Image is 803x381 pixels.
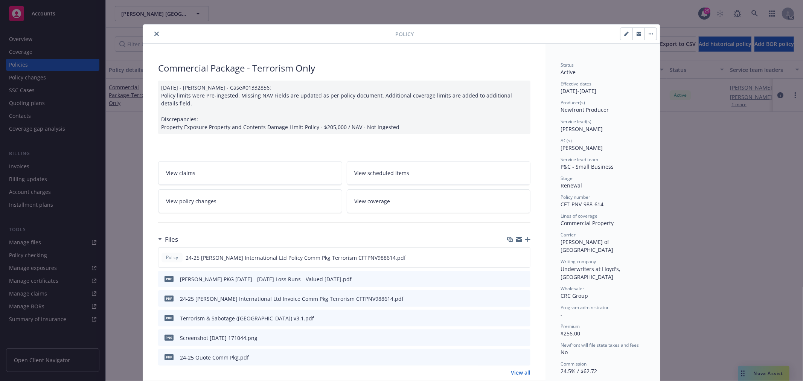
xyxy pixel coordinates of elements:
[158,62,530,75] div: Commercial Package - Terrorism Only
[355,197,390,205] span: View coverage
[561,349,568,356] span: No
[355,169,410,177] span: View scheduled items
[561,106,609,113] span: Newfront Producer
[561,265,622,280] span: Underwriters at Lloyd's, [GEOGRAPHIC_DATA]
[395,30,414,38] span: Policy
[561,99,585,106] span: Producer(s)
[561,292,588,299] span: CRC Group
[165,354,174,360] span: pdf
[561,156,598,163] span: Service lead team
[561,238,613,253] span: [PERSON_NAME] of [GEOGRAPHIC_DATA]
[509,334,515,342] button: download file
[561,69,576,76] span: Active
[521,314,527,322] button: preview file
[347,189,531,213] a: View coverage
[561,137,572,144] span: AC(s)
[509,295,515,303] button: download file
[561,118,591,125] span: Service lead(s)
[561,330,580,337] span: $256.00
[165,235,178,244] h3: Files
[158,235,178,244] div: Files
[561,367,597,375] span: 24.5% / $62.72
[180,334,258,342] div: Screenshot [DATE] 171044.png
[180,295,404,303] div: 24-25 [PERSON_NAME] International Ltd Invoice Comm Pkg Terrorism CFTPNV988614.pdf
[561,182,582,189] span: Renewal
[561,81,591,87] span: Effective dates
[165,254,180,261] span: Policy
[166,169,195,177] span: View claims
[511,369,530,376] a: View all
[561,323,580,329] span: Premium
[561,342,639,348] span: Newfront will file state taxes and fees
[165,315,174,321] span: pdf
[347,161,531,185] a: View scheduled items
[180,275,352,283] div: [PERSON_NAME] PKG [DATE] - [DATE] Loss Runs - Valued [DATE].pdf
[561,258,596,265] span: Writing company
[180,314,314,322] div: Terrorism & Sabotage ([GEOGRAPHIC_DATA]) v3.1.pdf
[158,189,342,213] a: View policy changes
[561,201,603,208] span: CFT-PNV-988-614
[509,314,515,322] button: download file
[561,194,590,200] span: Policy number
[561,361,587,367] span: Commission
[521,354,527,361] button: preview file
[521,295,527,303] button: preview file
[561,232,576,238] span: Carrier
[509,354,515,361] button: download file
[158,161,342,185] a: View claims
[186,254,406,262] span: 24-25 [PERSON_NAME] International Ltd Policy Comm Pkg Terrorism CFTPNV988614.pdf
[561,285,584,292] span: Wholesaler
[508,254,514,262] button: download file
[158,81,530,134] div: [DATE] - [PERSON_NAME] - Case#01332856: Policy limits were Pre-ingested. Missing NAV Fields are u...
[561,125,603,133] span: [PERSON_NAME]
[561,144,603,151] span: [PERSON_NAME]
[180,354,249,361] div: 24-25 Quote Comm Pkg.pdf
[561,163,614,170] span: P&C - Small Business
[166,197,216,205] span: View policy changes
[561,219,645,227] div: Commercial Property
[520,254,527,262] button: preview file
[521,275,527,283] button: preview file
[165,335,174,340] span: png
[165,276,174,282] span: pdf
[152,29,161,38] button: close
[509,275,515,283] button: download file
[561,175,573,181] span: Stage
[521,334,527,342] button: preview file
[561,81,645,95] div: [DATE] - [DATE]
[561,62,574,68] span: Status
[561,213,597,219] span: Lines of coverage
[165,296,174,301] span: pdf
[561,311,562,318] span: -
[561,304,609,311] span: Program administrator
